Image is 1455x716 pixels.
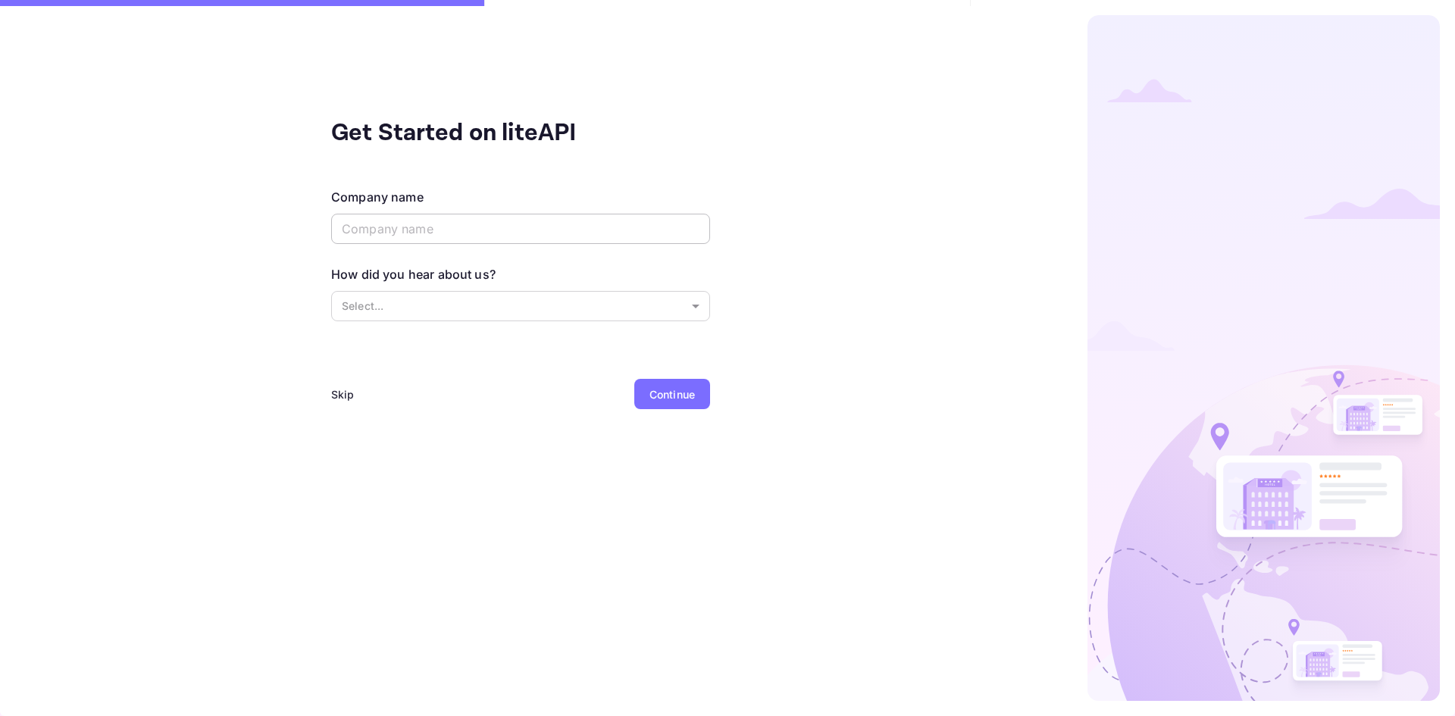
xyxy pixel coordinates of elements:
[331,265,496,283] div: How did you hear about us?
[649,386,695,402] div: Continue
[342,298,686,314] p: Select...
[331,291,710,321] div: Without label
[331,386,355,402] div: Skip
[331,214,710,244] input: Company name
[331,188,424,206] div: Company name
[331,115,634,152] div: Get Started on liteAPI
[1087,15,1440,701] img: logo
